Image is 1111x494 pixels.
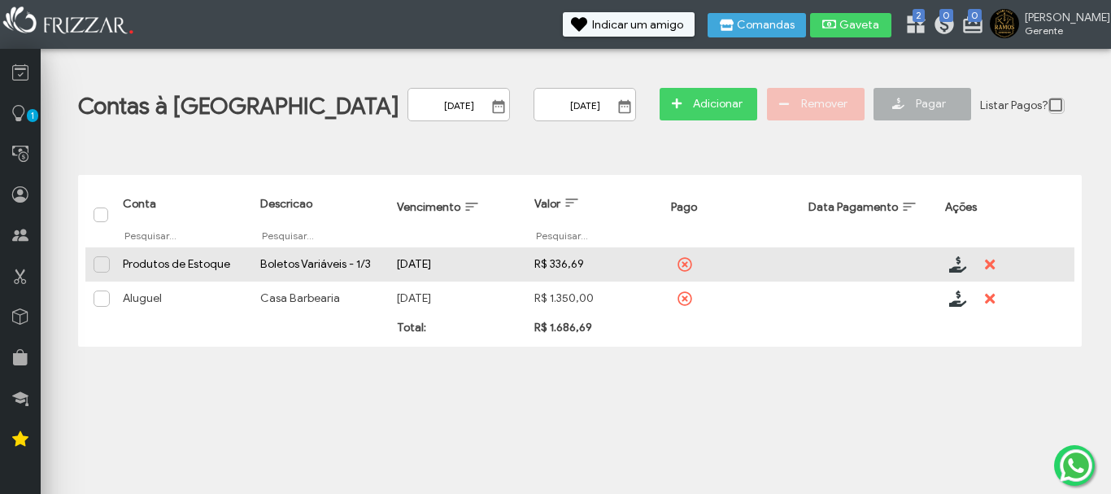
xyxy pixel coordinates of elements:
input: Pesquisar... [534,228,656,243]
div: [DATE] [397,291,518,305]
span: Descricao [260,197,312,211]
img: whatsapp.png [1057,446,1096,485]
span: Ações [945,200,977,214]
a: 2 [904,13,921,39]
th: Data Pagamento: activate to sort column ascending [800,182,938,247]
button: ui-button [978,286,1003,311]
h1: Contas à [GEOGRAPHIC_DATA] [78,92,399,120]
td: Boletos Variáveis - 1/3 [252,247,390,282]
span: ui-button [990,286,991,311]
span: 2 [913,9,925,22]
td: Total: [389,316,526,339]
span: Adicionar [689,92,746,116]
a: 0 [933,13,949,39]
span: Comandas [737,20,795,31]
td: Produtos de Estoque [115,247,252,282]
button: ui-button [945,252,969,277]
input: Pesquisar... [260,228,381,243]
button: Gaveta [810,13,891,37]
div: R$ 1.350,00 [534,291,656,305]
div: [DATE] [397,257,518,271]
span: ui-button [990,252,991,277]
span: Conta [123,197,156,211]
input: Data Final [534,88,636,121]
span: Data Pagamento [808,200,898,214]
th: Ações [937,182,1074,247]
span: Vencimento [397,200,460,214]
input: Data Inicial [407,88,510,121]
span: 0 [939,9,953,22]
button: ui-button [978,252,1003,277]
span: Valor [534,197,560,211]
div: Listar Pagos? [980,88,1068,136]
button: Adicionar [660,88,757,120]
td: R$ 1.686,69 [526,316,664,339]
button: Indicar um amigo [563,12,695,37]
button: Show Calendar [487,98,510,115]
th: Conta [115,182,252,247]
span: 1 [27,109,38,122]
span: Indicar um amigo [592,20,683,31]
button: Show Calendar [613,98,636,115]
span: [PERSON_NAME] [1025,11,1098,24]
td: Casa Barbearia [252,282,390,316]
a: 0 [961,13,978,39]
div: R$ 336,69 [534,257,656,271]
span: ui-button [956,252,958,277]
span: Gaveta [839,20,880,31]
a: [PERSON_NAME] Gerente [990,9,1103,42]
div: Selecionar tudo [94,208,104,218]
td: Aluguel [115,282,252,316]
th: Pago [663,182,800,247]
button: ui-button [945,286,969,311]
span: Gerente [1025,24,1098,37]
th: Descricao [252,182,390,247]
button: Comandas [708,13,806,37]
input: Pesquisar... [123,228,244,243]
span: Pago [671,200,697,214]
span: 0 [968,9,982,22]
th: Valor: activate to sort column ascending [526,182,664,247]
th: Vencimento: activate to sort column ascending [389,182,526,247]
span: ui-button [956,286,958,311]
